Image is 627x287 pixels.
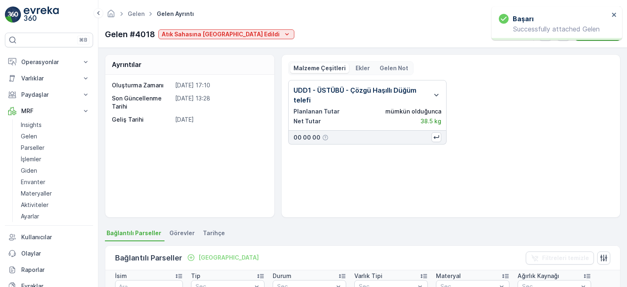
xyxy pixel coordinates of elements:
img: logo_light-DOdMpM7g.png [24,7,59,23]
p: Durum [273,272,291,280]
a: İşlemler [18,154,93,165]
p: Planlanan Tutar [293,107,340,116]
p: Ayarlar [21,212,39,220]
p: Envanter [21,178,45,186]
button: Filtreleri temizle [526,251,594,265]
button: Paydaşlar [5,87,93,103]
p: Atık Sahasına [GEOGRAPHIC_DATA] Edildi [162,30,280,38]
a: Gelen [18,131,93,142]
p: Ayrıntılar [112,60,142,69]
button: Atık Sahasına Kabul Edildi [158,29,294,39]
button: close [611,11,617,19]
a: Aktiviteler [18,199,93,211]
a: Insights [18,119,93,131]
p: MRF [21,107,77,115]
span: Görevler [169,229,195,237]
a: Raporlar [5,262,93,278]
p: 00 00 00 [293,133,320,142]
p: Insights [21,121,42,129]
p: Materyal [436,272,461,280]
a: Olaylar [5,245,93,262]
p: Oluşturma Zamanı [112,81,172,89]
p: Geliş Tarihi [112,116,172,124]
a: Envanter [18,176,93,188]
p: Ekler [356,64,370,72]
p: mümkün olduğunca [385,107,441,116]
p: Varlık Tipi [354,272,382,280]
p: Materyaller [21,189,52,198]
p: Paydaşlar [21,91,77,99]
p: Net Tutar [293,117,321,125]
span: Tarihçe [203,229,225,237]
p: UDD1 - ÜSTÜBÜ - Çözgü Haşıllı Düğüm telefi [293,85,428,105]
div: Yardım Araç İkonu [322,134,329,141]
p: Aktiviteler [21,201,49,209]
p: Operasyonlar [21,58,77,66]
p: Malzeme Çeşitleri [293,64,346,72]
p: [DATE] [175,116,265,124]
p: Gelen [21,132,37,140]
button: Operasyonlar [5,54,93,70]
a: Kullanıcılar [5,229,93,245]
p: [GEOGRAPHIC_DATA] [198,254,259,262]
p: Giden [21,167,37,175]
p: Parseller [21,144,44,152]
p: [DATE] 13:28 [175,94,265,111]
a: Materyaller [18,188,93,199]
p: Bağlantılı Parseller [115,252,182,264]
span: Bağlantılı Parseller [107,229,161,237]
button: Bağla [184,253,262,263]
p: 38.5 kg [420,117,441,125]
h3: başarı [513,14,534,24]
span: Gelen ayrıntı [155,10,196,18]
button: MRF [5,103,93,119]
a: Parseller [18,142,93,154]
p: Gelen #4018 [105,28,155,40]
p: Raporlar [21,266,90,274]
p: İsim [115,272,127,280]
p: Successfully attached Gelen [499,25,609,33]
a: Gelen [128,10,145,17]
p: Filtreleri temizle [542,254,589,262]
a: Ana Sayfa [107,12,116,19]
p: Ağırlık Kaynağı [518,272,559,280]
p: Olaylar [21,249,90,258]
p: Son Güncellenme Tarihi [112,94,172,111]
p: ⌘B [79,37,87,43]
p: Varlıklar [21,74,77,82]
p: [DATE] 17:10 [175,81,265,89]
p: Gelen Not [380,64,408,72]
img: logo [5,7,21,23]
p: İşlemler [21,155,41,163]
p: Kullanıcılar [21,233,90,241]
a: Giden [18,165,93,176]
a: Ayarlar [18,211,93,222]
button: Varlıklar [5,70,93,87]
p: Tip [191,272,200,280]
